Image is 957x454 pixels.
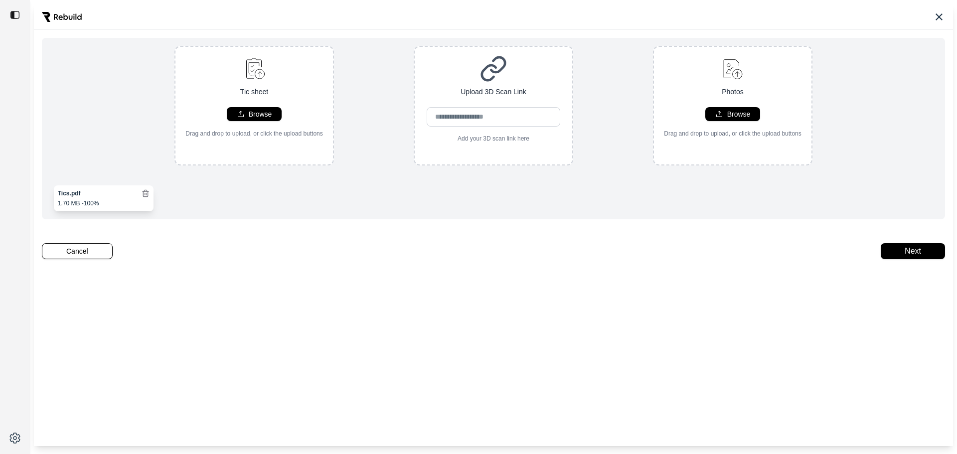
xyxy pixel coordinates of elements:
p: Add your 3D scan link here [458,135,529,143]
img: upload-file.svg [240,55,269,83]
img: upload-image.svg [719,55,747,83]
p: Drag and drop to upload, or click the upload buttons [664,130,801,138]
button: Browse [227,107,281,121]
p: Tic sheet [240,87,268,97]
p: Drag and drop to upload, or click the upload buttons [185,130,323,138]
p: Browse [249,109,272,119]
p: Photos [722,87,744,97]
p: 1.70 MB - 100% [58,199,99,207]
p: Tics.pdf [58,189,99,197]
button: Cancel [42,243,113,259]
p: Browse [727,109,751,119]
img: toggle sidebar [10,10,20,20]
button: Next [881,243,945,259]
img: Rebuild [42,12,82,22]
button: Browse [705,107,760,121]
p: Upload 3D Scan Link [461,87,526,97]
